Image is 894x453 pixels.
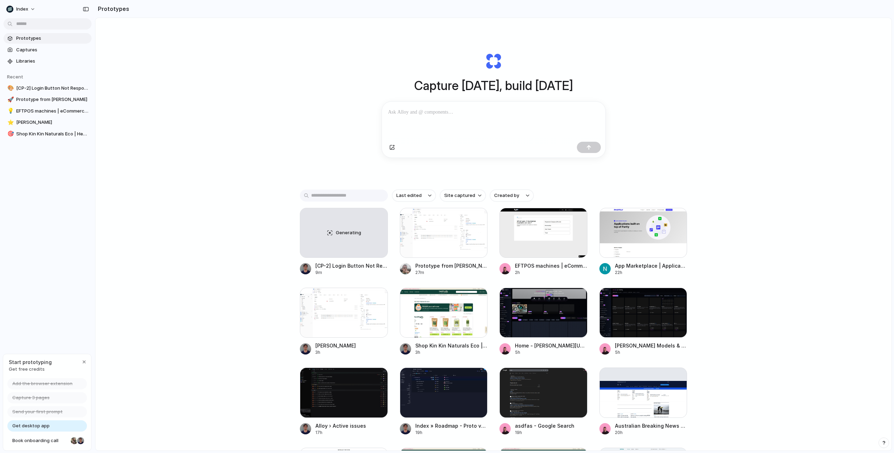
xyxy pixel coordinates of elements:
div: Nicole Kubica [70,436,78,445]
button: 💡 [6,108,13,115]
span: Recent [7,74,23,79]
a: App Marketplace | Applications built on top of Partly InfrastructureApp Marketplace | Application... [599,208,687,276]
div: 3h [315,349,356,356]
a: Index » Roadmap - Proto variantIndex » Roadmap - Proto variant19h [400,368,488,435]
div: [PERSON_NAME] [315,342,356,349]
div: Christian Iacullo [76,436,85,445]
h2: Prototypes [95,5,129,13]
a: Libraries [4,56,92,66]
div: 20h [615,429,687,436]
div: Alloy › Active issues [315,422,366,429]
button: Index [4,4,39,15]
span: Captures [16,46,89,53]
div: 27m [415,269,488,276]
span: Book onboarding call [12,437,68,444]
a: Prototype from Aleksi Kallio - AttioPrototype from [PERSON_NAME]27m [400,208,488,276]
span: Site captured [444,192,475,199]
div: Prototype from [PERSON_NAME] [415,262,488,269]
a: Book onboarding call [7,435,87,446]
div: EFTPOS machines | eCommerce | free quote | Tyro [515,262,587,269]
span: Index [16,6,28,13]
span: Shop Kin Kin Naturals Eco | Healthylife [16,130,89,138]
span: Prototypes [16,35,89,42]
span: Get desktop app [12,422,50,429]
span: Libraries [16,58,89,65]
a: 🚀Prototype from [PERSON_NAME] [4,94,92,105]
div: 🚀 [7,96,12,104]
a: 💡EFTPOS machines | eCommerce | free quote | Tyro [4,106,92,116]
span: Created by [494,192,519,199]
div: asdfas - Google Search [515,422,574,429]
div: 2h [515,269,587,276]
span: Prototype from [PERSON_NAME] [16,96,89,103]
span: Start prototyping [9,358,52,366]
span: Last edited [396,192,422,199]
a: EFTPOS machines | eCommerce | free quote | TyroEFTPOS machines | eCommerce | free quote | Tyro2h [499,208,587,276]
span: Generating [336,229,361,236]
button: Created by [490,190,534,202]
div: Index » Roadmap - Proto variant [415,422,488,429]
a: ⭐[PERSON_NAME] [4,117,92,128]
div: Home - [PERSON_NAME][URL] [515,342,587,349]
div: Australian Breaking News Headlines & World News Online | [DOMAIN_NAME] [615,422,687,429]
div: Shop Kin Kin Naturals Eco | Healthylife [415,342,488,349]
div: 5h [515,349,587,356]
div: 9m [315,269,388,276]
span: Send your first prompt [12,408,63,415]
button: ⭐ [6,119,13,126]
div: 5h [615,349,687,356]
a: Australian Breaking News Headlines & World News Online | SMH.com.auAustralian Breaking News Headl... [599,368,687,435]
div: 3h [415,349,488,356]
span: [PERSON_NAME] [16,119,89,126]
span: [CP-2] Login Button Not Responding on Homepage - Jira [16,85,89,92]
a: Generating[CP-2] Login Button Not Responding on Homepage - Jira9m [300,208,388,276]
div: 🎨 [7,84,12,92]
a: Prototypes [4,33,92,44]
button: 🎨 [6,85,13,92]
a: Shop Kin Kin Naturals Eco | HealthylifeShop Kin Kin Naturals Eco | Healthylife3h [400,288,488,356]
span: EFTPOS machines | eCommerce | free quote | Tyro [16,108,89,115]
div: [PERSON_NAME] Models & Training - [PERSON_NAME][URL] [615,342,687,349]
button: Site captured [440,190,486,202]
a: Aleksi Kallio - Attio[PERSON_NAME]3h [300,288,388,356]
span: Get free credits [9,366,52,373]
button: 🎯 [6,130,13,138]
a: Get desktop app [7,420,87,432]
a: Captures [4,45,92,55]
button: Last edited [392,190,436,202]
a: Home - Leonardo.AiHome - [PERSON_NAME][URL]5h [499,288,587,356]
div: 17h [315,429,366,436]
div: App Marketplace | Applications built on top of Partly Infrastructure [615,262,687,269]
span: Capture 3 pages [12,394,50,401]
div: 22h [615,269,687,276]
div: 19h [415,429,488,436]
a: 🎨[CP-2] Login Button Not Responding on Homepage - Jira [4,83,92,94]
div: ⭐ [7,119,12,127]
div: 💡 [7,107,12,115]
a: Leonardo Ai Models & Training - Leonardo.Ai[PERSON_NAME] Models & Training - [PERSON_NAME][URL]5h [599,288,687,356]
span: Add the browser extension [12,380,73,387]
h1: Capture [DATE], build [DATE] [414,76,573,95]
button: 🚀 [6,96,13,103]
div: 19h [515,429,574,436]
a: asdfas - Google Searchasdfas - Google Search19h [499,368,587,435]
a: Alloy › Active issuesAlloy › Active issues17h [300,368,388,435]
div: 🎯 [7,130,12,138]
div: [CP-2] Login Button Not Responding on Homepage - Jira [315,262,388,269]
a: 🎯Shop Kin Kin Naturals Eco | Healthylife [4,129,92,139]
